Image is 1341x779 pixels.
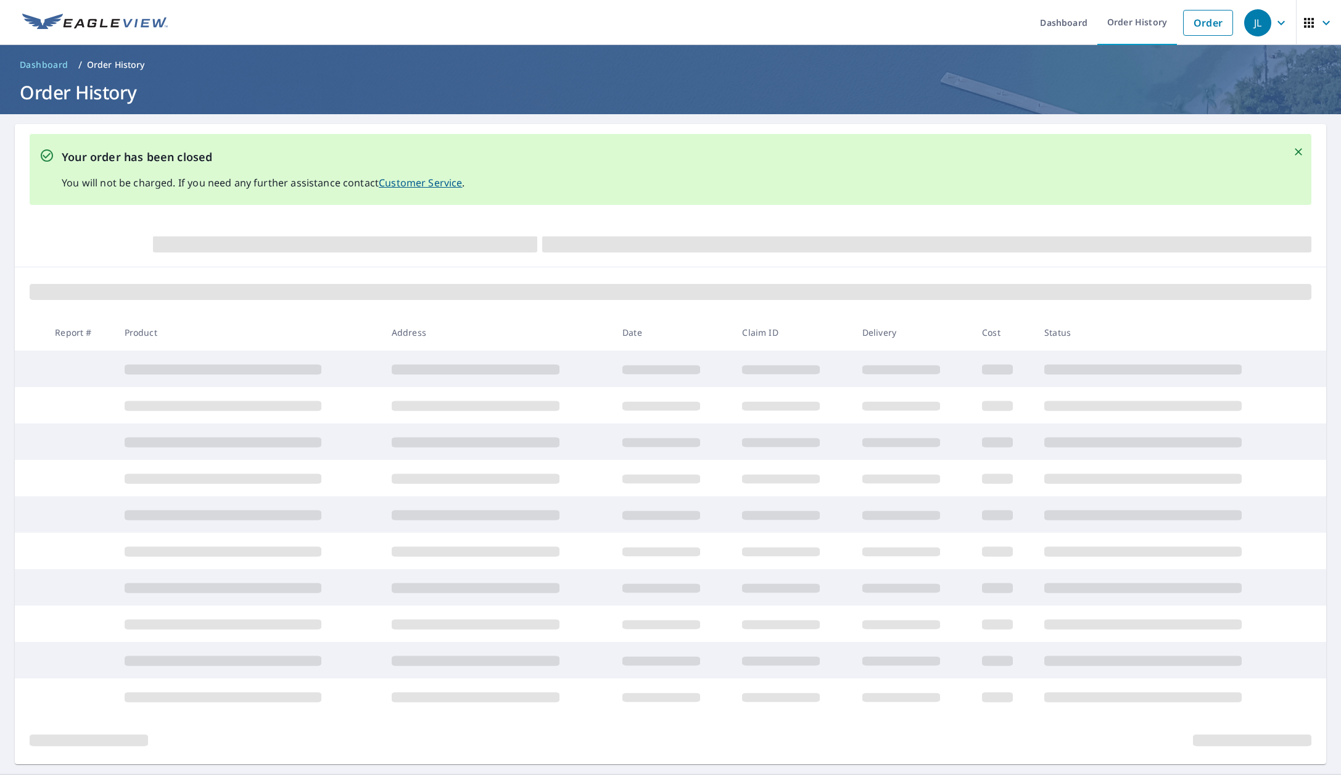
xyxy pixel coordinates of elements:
th: Report # [45,314,114,351]
th: Status [1034,314,1302,351]
p: Order History [87,59,145,71]
p: Your order has been closed [62,149,465,165]
a: Order [1183,10,1233,36]
div: JL [1244,9,1271,36]
th: Product [115,314,382,351]
p: You will not be charged. If you need any further assistance contact . [62,175,465,190]
th: Cost [972,314,1034,351]
button: Close [1290,144,1306,160]
th: Address [382,314,613,351]
th: Delivery [852,314,972,351]
img: EV Logo [22,14,168,32]
nav: breadcrumb [15,55,1326,75]
th: Date [613,314,732,351]
span: Dashboard [20,59,68,71]
th: Claim ID [732,314,852,351]
a: Dashboard [15,55,73,75]
li: / [78,57,82,72]
h1: Order History [15,80,1326,105]
a: Customer Service [379,176,462,190]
